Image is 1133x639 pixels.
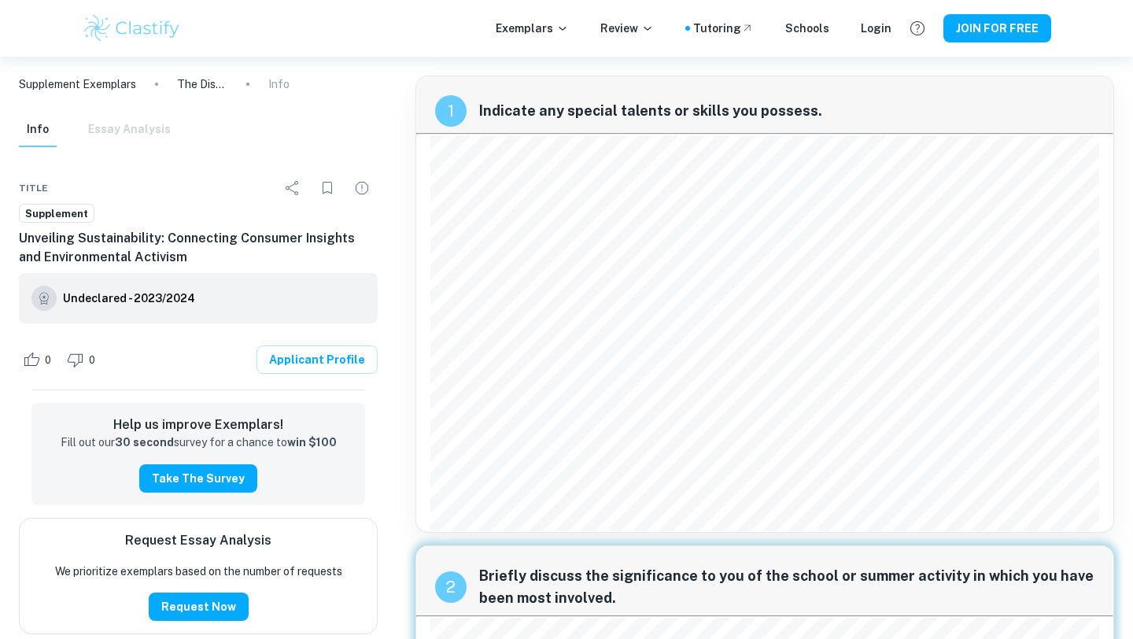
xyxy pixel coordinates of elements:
div: Bookmark [312,172,343,204]
button: Info [19,113,57,147]
span: Indicate any special talents or skills you possess. [479,100,1094,122]
a: Tutoring [693,20,754,37]
p: Info [268,76,290,93]
a: Supplement [19,204,94,223]
span: Title [19,181,48,195]
h6: Request Essay Analysis [125,531,271,550]
span: 0 [36,353,60,368]
img: Clastify logo [82,13,182,44]
div: Report issue [346,172,378,204]
button: Request Now [149,593,249,621]
p: Exemplars [496,20,569,37]
a: Schools [785,20,829,37]
a: Applicant Profile [256,345,378,374]
h6: Undeclared - 2023/2024 [63,290,195,307]
div: Like [19,347,60,372]
span: Supplement [20,206,94,222]
p: We prioritize exemplars based on the number of requests [55,563,342,580]
span: 0 [80,353,104,368]
p: Review [600,20,654,37]
a: Supplement Exemplars [19,76,136,93]
div: Share [277,172,308,204]
strong: win $100 [287,436,337,449]
div: recipe [435,95,467,127]
h6: Help us improve Exemplars! [44,416,352,434]
span: Briefly discuss the significance to you of the school or summer activity in which you have been m... [479,565,1094,609]
button: Help and Feedback [904,15,931,42]
p: Fill out our survey for a chance to [61,434,337,452]
p: The Discipline and Devotion of Latin Language [177,76,227,93]
button: Take the Survey [139,464,257,493]
a: Login [861,20,891,37]
div: recipe [435,571,467,603]
button: JOIN FOR FREE [943,14,1051,42]
div: Dislike [63,347,104,372]
h6: Unveiling Sustainability: Connecting Consumer Insights and Environmental Activism [19,229,378,267]
a: Undeclared - 2023/2024 [63,286,195,311]
strong: 30 second [115,436,174,449]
